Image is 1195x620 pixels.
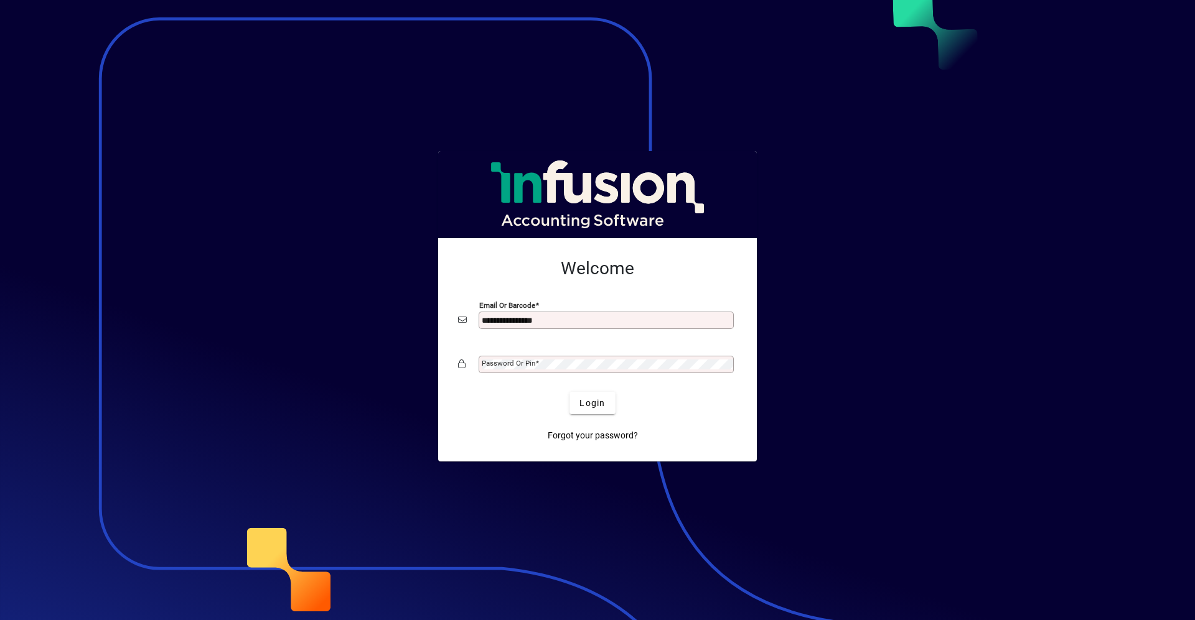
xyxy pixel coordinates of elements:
[569,392,615,414] button: Login
[458,258,737,279] h2: Welcome
[482,359,535,368] mat-label: Password or Pin
[479,301,535,310] mat-label: Email or Barcode
[579,397,605,410] span: Login
[543,424,643,446] a: Forgot your password?
[548,429,638,442] span: Forgot your password?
